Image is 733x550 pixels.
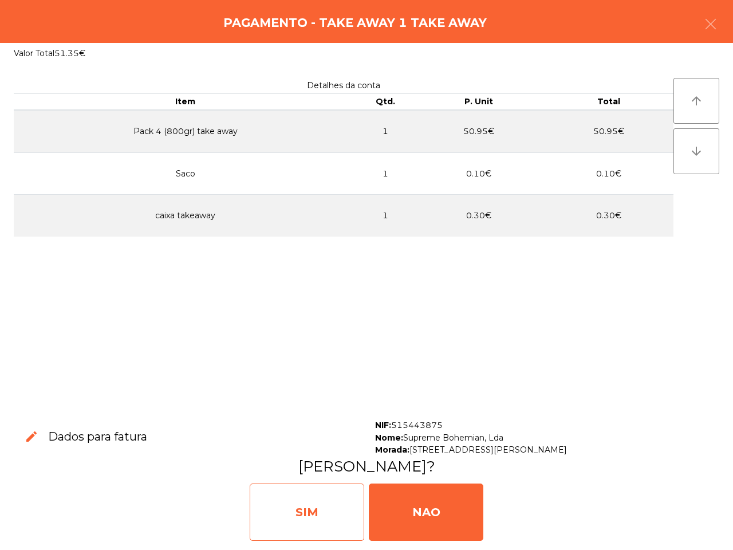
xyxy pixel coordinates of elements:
div: NAO [369,484,483,541]
th: Qtd. [357,94,413,110]
th: Item [14,94,357,110]
i: arrow_upward [689,94,703,108]
td: Saco [14,152,357,195]
th: P. Unit [413,94,543,110]
span: Morada: [375,445,409,455]
h3: Dados para fatura [48,429,147,445]
div: SIM [250,484,364,541]
i: arrow_downward [689,144,703,158]
td: Pack 4 (800gr) take away [14,110,357,153]
button: arrow_upward [673,78,719,124]
td: 1 [357,110,413,153]
td: 1 [357,195,413,237]
h3: [PERSON_NAME]? [13,456,720,477]
button: arrow_downward [673,128,719,174]
th: Total [543,94,673,110]
span: Detalhes da conta [307,80,380,91]
h4: Pagamento - Take Away 1 Take Away [223,14,487,32]
span: [STREET_ADDRESS][PERSON_NAME] [409,445,567,455]
span: edit [25,430,38,443]
td: 50.95€ [413,110,543,153]
span: Nome: [375,433,403,443]
span: 51.35€ [54,48,85,58]
td: 0.30€ [543,195,673,237]
td: 0.30€ [413,195,543,237]
button: edit [15,421,48,453]
td: caixa takeaway [14,195,357,237]
span: 515443875 [391,420,443,430]
span: Valor Total [14,48,54,58]
td: 0.10€ [413,152,543,195]
td: 1 [357,152,413,195]
td: 50.95€ [543,110,673,153]
span: NIF: [375,420,391,430]
td: 0.10€ [543,152,673,195]
span: Supreme Bohemian, Lda [403,433,503,443]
